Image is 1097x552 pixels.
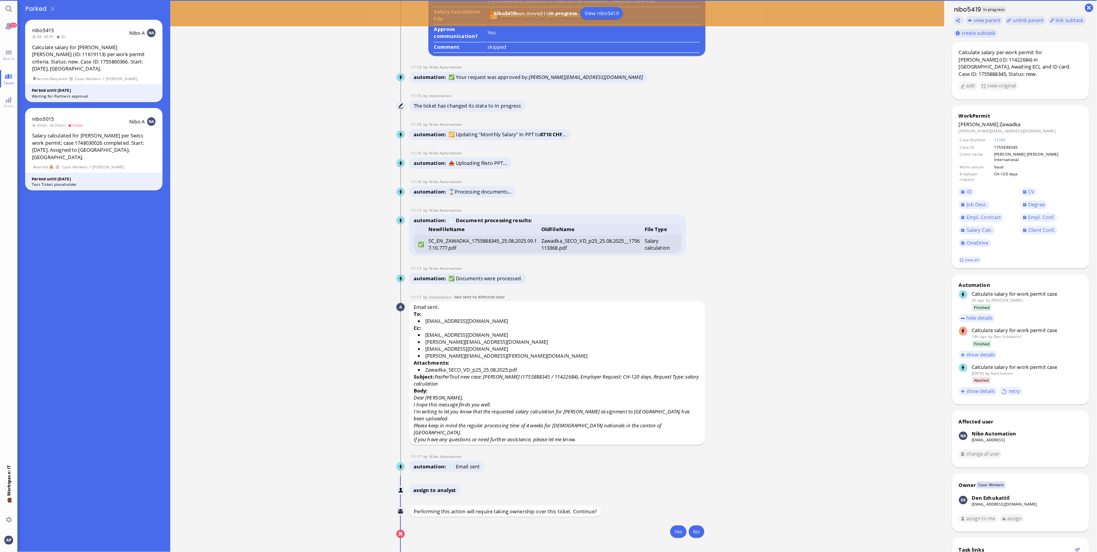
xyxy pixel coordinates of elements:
[1021,213,1057,222] a: Empl. Conf.
[642,235,681,253] td: Salary calculation
[972,370,984,376] span: [DATE]
[488,29,495,36] span: Yes
[429,294,451,300] span: automation@bluelakelegal.com
[32,115,54,122] a: nibo5015
[959,314,995,322] button: hide details
[429,150,462,156] span: automation@nibo.ai
[414,102,521,109] span: The ticket has changed its state to In progress
[129,29,145,36] span: Nibo A
[56,34,68,39] span: 2h
[448,131,566,138] span: 🔁 Updating "Monthly Salary" in PPT to ...
[32,176,156,182] div: Parked until [DATE]
[972,341,992,347] span: Finished
[44,34,56,39] span: 2h
[32,27,54,34] a: nibo5415
[414,188,448,195] span: automation
[1021,226,1058,235] a: Client Conf.
[414,387,428,394] strong: Body:
[414,310,421,317] strong: To:
[960,171,993,183] td: Employer request
[423,122,430,127] span: by
[423,150,430,156] span: by
[994,151,1082,163] td: [PERSON_NAME] [PERSON_NAME] International
[1029,214,1055,221] span: Empl. Conf.
[418,338,701,345] li: [PERSON_NAME][EMAIL_ADDRESS][DOMAIN_NAME]
[670,525,686,538] button: Yes
[539,224,642,235] th: OldFileName
[414,275,448,282] span: automation
[642,224,681,235] th: File Type
[991,370,1013,376] span: automation@bluelakelegal.com
[972,501,1037,507] a: [EMAIL_ADDRESS][DOMAIN_NAME]
[972,290,1082,297] div: Calculate salary for work permit case
[102,75,104,82] span: /
[2,80,16,86] span: Team
[689,525,704,538] button: No
[429,93,451,98] span: automation@bluelakelegal.com
[959,226,995,235] a: Salary Calc.
[982,6,1006,13] span: In progress
[959,239,991,247] a: OneDrive
[986,297,990,303] span: by
[418,345,701,352] li: [EMAIL_ADDRESS][DOMAIN_NAME]
[418,352,701,359] li: [PERSON_NAME][EMAIL_ADDRESS][PERSON_NAME][DOMAIN_NAME]
[129,118,145,125] span: Nibo A
[397,130,405,139] img: Nibo Automation
[1029,226,1056,233] span: Client Conf.
[1056,17,1084,24] span: link subtask
[62,164,88,170] span: Case Workers
[396,507,405,516] img: Nibo
[1,56,16,61] span: Board
[972,304,992,311] span: Finished
[1005,16,1046,25] button: unlink parent
[959,112,1082,119] div: WorkPermit
[992,297,1023,303] span: jakob.wendel@bluelakelegal.com
[994,171,1082,183] td: CH-120 days
[414,373,699,387] i: PazPerTout new case: [PERSON_NAME] (1755888345 / 11422684), Employer Request: CH-120 days, Reques...
[972,334,987,339] span: 14h ago
[411,179,423,184] span: 11:16
[448,74,643,81] span: ✅ Your request was approved by:
[549,10,577,17] b: In progress
[25,4,49,13] span: Parked
[50,122,68,128] span: 2mon
[414,159,448,166] span: automation
[959,128,1082,134] dd: [PERSON_NAME][EMAIL_ADDRESS][DOMAIN_NAME]
[980,82,1018,90] button: view original
[33,164,48,170] span: Aborted
[32,182,156,187] div: Test Ticket placeholder
[426,235,539,253] td: SC_EN_ZAWADKA_1755888345_25.08.2025.09.17.10.777.pdf
[32,44,156,72] div: Calculate salary for [PERSON_NAME] [PERSON_NAME] (ID: 11619113) per work permit criteria. Status:...
[967,201,987,208] span: Job Desc.
[1021,188,1037,196] a: CV
[426,224,539,235] th: NewFileName
[959,281,1082,288] div: Automation
[1000,514,1024,523] button: assign
[1048,16,1086,25] task-group-action-menu: link subtask
[493,10,516,17] b: nibo5419
[429,122,462,127] span: automation@nibo.ai
[952,5,981,14] h1: nibo5419
[423,454,430,459] span: by
[959,213,1003,222] a: Empl. Contract
[414,217,448,224] span: automation
[959,432,967,440] img: Nibo Automation
[966,16,1003,25] button: view parent
[414,324,421,331] strong: Cc:
[414,463,448,470] span: automation
[397,188,405,196] img: Nibo Automation
[32,87,156,93] div: Parked until [DATE]
[977,482,1006,488] span: Case Workers
[411,294,423,300] span: 11:17
[994,137,1006,142] a: 11101
[423,294,430,300] span: by
[954,16,964,25] button: Copy ticket nibo5419 link to clipboard
[448,275,522,282] span: ✅ Documents were processed.
[75,75,101,82] span: Case Workers
[429,64,462,70] span: automation@nibo.ai
[414,131,448,138] span: automation
[959,496,967,504] img: Den Ezhukattil
[994,144,1082,150] td: 1755888345
[967,226,993,233] span: Salary Calc.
